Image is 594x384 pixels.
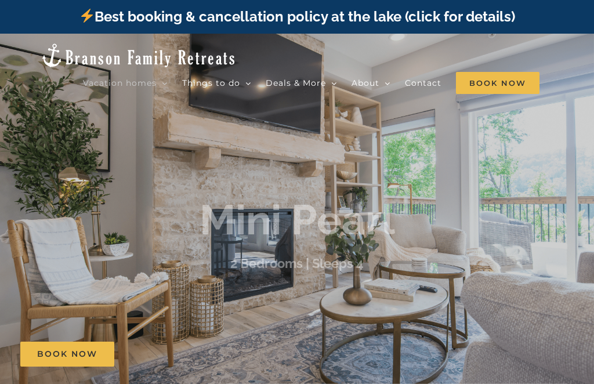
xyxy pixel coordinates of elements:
[352,71,390,95] a: About
[266,79,326,87] span: Deals & More
[83,79,157,87] span: Vacation homes
[79,8,515,25] a: Best booking & cancellation policy at the lake (click for details)
[80,9,94,23] img: ⚡️
[266,71,337,95] a: Deals & More
[83,71,554,95] nav: Main Menu
[352,79,379,87] span: About
[456,72,539,94] span: Book Now
[182,71,251,95] a: Things to do
[37,349,97,359] span: Book Now
[405,71,441,95] a: Contact
[405,79,441,87] span: Contact
[40,42,237,68] img: Branson Family Retreats Logo
[20,342,114,367] a: Book Now
[182,79,240,87] span: Things to do
[200,195,395,244] b: Mini Pearl
[83,71,168,95] a: Vacation homes
[230,256,364,271] h3: 2 Bedrooms | Sleeps 4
